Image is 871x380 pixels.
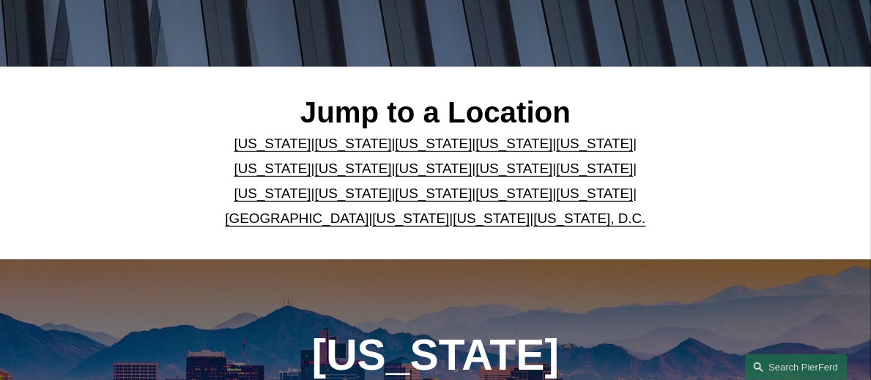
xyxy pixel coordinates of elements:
[372,211,449,226] a: [US_STATE]
[234,161,311,176] a: [US_STATE]
[396,161,472,176] a: [US_STATE]
[396,136,472,151] a: [US_STATE]
[475,136,552,151] a: [US_STATE]
[556,186,633,201] a: [US_STATE]
[234,186,311,201] a: [US_STATE]
[453,211,530,226] a: [US_STATE]
[315,186,392,201] a: [US_STATE]
[533,211,645,226] a: [US_STATE], D.C.
[234,136,311,151] a: [US_STATE]
[197,131,675,231] p: | | | | | | | | | | | | | | | | | |
[396,186,472,201] a: [US_STATE]
[225,211,368,226] a: [GEOGRAPHIC_DATA]
[475,186,552,201] a: [US_STATE]
[265,330,607,379] h1: [US_STATE]
[745,354,848,380] a: Search this site
[315,161,392,176] a: [US_STATE]
[475,161,552,176] a: [US_STATE]
[315,136,392,151] a: [US_STATE]
[556,136,633,151] a: [US_STATE]
[556,161,633,176] a: [US_STATE]
[197,95,675,131] h2: Jump to a Location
